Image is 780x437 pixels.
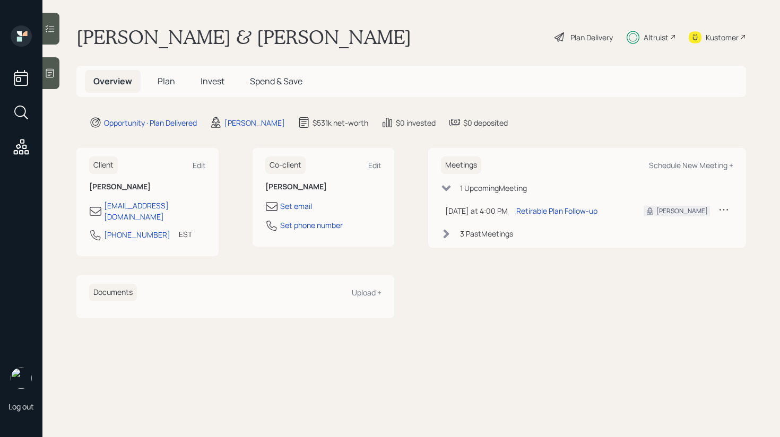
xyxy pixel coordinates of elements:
[516,205,597,216] div: Retirable Plan Follow-up
[463,117,508,128] div: $0 deposited
[179,229,192,240] div: EST
[352,287,382,298] div: Upload +
[104,229,170,240] div: [PHONE_NUMBER]
[76,25,411,49] h1: [PERSON_NAME] & [PERSON_NAME]
[649,160,733,170] div: Schedule New Meeting +
[313,117,368,128] div: $531k net-worth
[265,156,306,174] h6: Co-client
[201,75,224,87] span: Invest
[265,182,382,191] h6: [PERSON_NAME]
[104,200,206,222] div: [EMAIL_ADDRESS][DOMAIN_NAME]
[396,117,436,128] div: $0 invested
[158,75,175,87] span: Plan
[224,117,285,128] div: [PERSON_NAME]
[706,32,739,43] div: Kustomer
[368,160,382,170] div: Edit
[193,160,206,170] div: Edit
[250,75,302,87] span: Spend & Save
[89,156,118,174] h6: Client
[280,220,343,231] div: Set phone number
[460,228,513,239] div: 3 Past Meeting s
[8,401,34,412] div: Log out
[460,182,527,194] div: 1 Upcoming Meeting
[89,182,206,191] h6: [PERSON_NAME]
[280,200,312,212] div: Set email
[104,117,197,128] div: Opportunity · Plan Delivered
[93,75,132,87] span: Overview
[11,368,32,389] img: retirable_logo.png
[656,206,708,216] div: [PERSON_NAME]
[441,156,481,174] h6: Meetings
[644,32,669,43] div: Altruist
[89,284,137,301] h6: Documents
[570,32,613,43] div: Plan Delivery
[445,205,508,216] div: [DATE] at 4:00 PM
